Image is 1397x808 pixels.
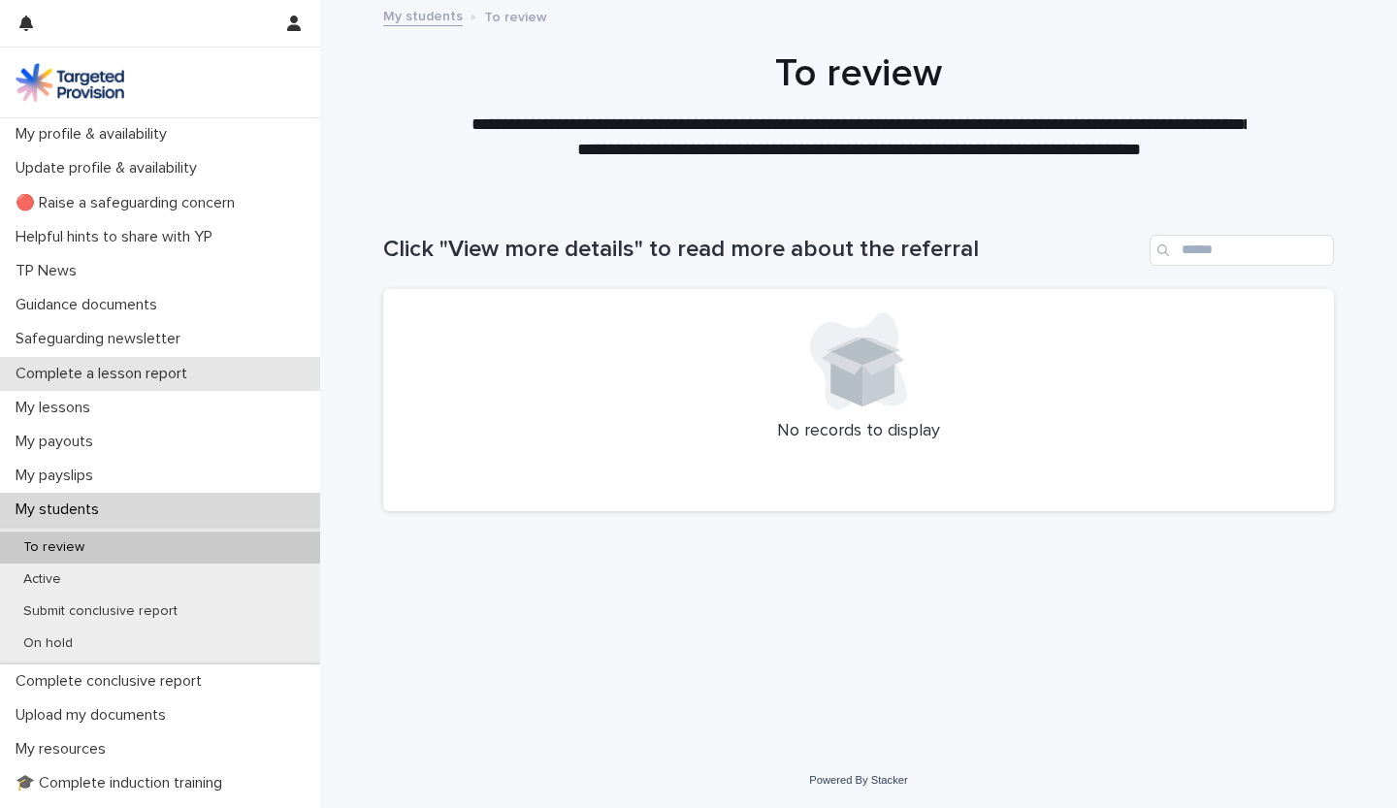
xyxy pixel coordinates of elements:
p: TP News [8,262,92,280]
p: My students [8,501,114,519]
p: No records to display [406,421,1311,442]
p: Active [8,571,77,588]
h1: Click "View more details" to read more about the referral [383,236,1142,264]
p: My payouts [8,433,109,451]
p: My payslips [8,467,109,485]
a: Powered By Stacker [809,774,907,786]
p: Safeguarding newsletter [8,330,196,348]
h1: To review [383,50,1334,97]
p: Complete conclusive report [8,672,217,691]
p: Update profile & availability [8,159,212,178]
p: 🔴 Raise a safeguarding concern [8,194,250,212]
p: Helpful hints to share with YP [8,228,228,246]
img: M5nRWzHhSzIhMunXDL62 [16,63,124,102]
p: Submit conclusive report [8,603,193,620]
a: My students [383,4,463,26]
p: My profile & availability [8,125,182,144]
p: Complete a lesson report [8,365,203,383]
p: Upload my documents [8,706,181,725]
p: My lessons [8,399,106,417]
p: On hold [8,635,88,652]
p: Guidance documents [8,296,173,314]
p: 🎓 Complete induction training [8,774,238,792]
p: To review [8,539,100,556]
p: To review [484,5,547,26]
input: Search [1150,235,1334,266]
p: My resources [8,740,121,759]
